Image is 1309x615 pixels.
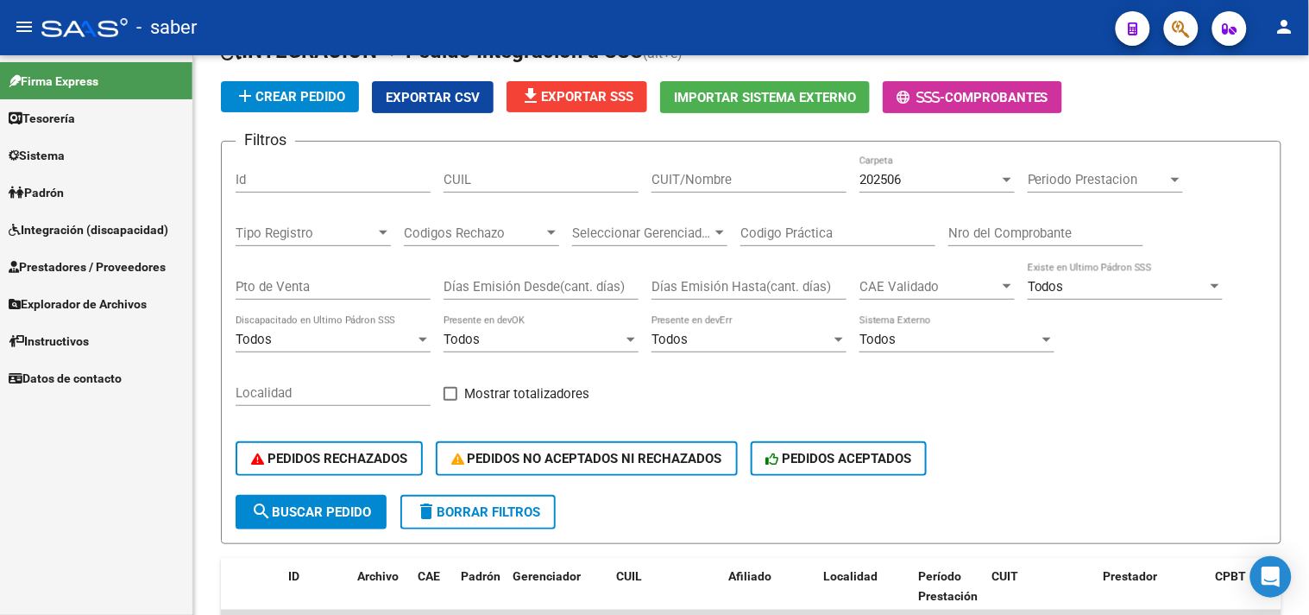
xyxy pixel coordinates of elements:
span: CAE [418,569,440,583]
span: Padrón [9,183,64,202]
span: PEDIDOS ACEPTADOS [766,451,912,466]
span: Explorador de Archivos [9,295,147,314]
span: Tipo Registro [236,225,375,241]
span: Exportar CSV [386,90,480,105]
button: Exportar CSV [372,81,494,113]
span: Codigos Rechazo [404,225,544,241]
button: Crear Pedido [221,81,359,112]
span: CUIT [991,569,1018,583]
span: PEDIDOS NO ACEPTADOS NI RECHAZADOS [451,451,722,466]
button: Exportar SSS [507,81,647,112]
span: Exportar SSS [520,89,633,105]
span: Comprobantes [945,90,1048,105]
div: Open Intercom Messenger [1250,556,1292,598]
span: Todos [651,332,688,347]
span: Periodo Prestacion [1028,172,1167,187]
span: Tesorería [9,109,75,128]
span: Todos [859,332,896,347]
span: Borrar Filtros [416,504,540,520]
span: - [897,90,945,105]
span: CUIL [616,569,642,583]
span: Integración (discapacidad) [9,220,168,239]
mat-icon: add [235,86,255,106]
span: Período Prestación [918,569,978,603]
span: - saber [136,9,197,47]
span: Instructivos [9,332,89,351]
mat-icon: file_download [520,86,541,106]
button: Buscar Pedido [236,495,387,529]
span: Afiliado [728,569,771,583]
button: -Comprobantes [883,81,1062,113]
span: Importar Sistema Externo [674,90,856,105]
button: PEDIDOS ACEPTADOS [751,441,928,476]
span: Firma Express [9,72,98,91]
span: CAE Validado [859,279,999,295]
span: CPBT [1216,569,1247,583]
h3: Filtros [236,128,295,152]
button: PEDIDOS RECHAZADOS [236,441,423,476]
span: Crear Pedido [235,89,345,105]
span: Todos [444,332,480,347]
button: Borrar Filtros [400,495,556,529]
span: Todos [1028,279,1064,295]
span: Prestador [1104,569,1158,583]
mat-icon: person [1274,16,1295,37]
span: Gerenciador [513,569,581,583]
span: Archivo [357,569,399,583]
span: Mostrar totalizadores [464,384,589,404]
button: Importar Sistema Externo [660,81,870,113]
span: ID [288,569,299,583]
span: Prestadores / Proveedores [9,257,166,276]
span: Sistema [9,146,65,165]
mat-icon: delete [416,501,437,522]
span: Localidad [823,569,878,583]
span: Seleccionar Gerenciador [572,225,712,241]
button: PEDIDOS NO ACEPTADOS NI RECHAZADOS [436,441,738,476]
span: 202506 [859,172,901,187]
span: PEDIDOS RECHAZADOS [251,451,407,466]
mat-icon: search [251,501,272,522]
span: Padrón [461,569,500,583]
span: Buscar Pedido [251,504,371,520]
span: Datos de contacto [9,369,122,388]
mat-icon: menu [14,16,35,37]
span: Todos [236,332,272,347]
